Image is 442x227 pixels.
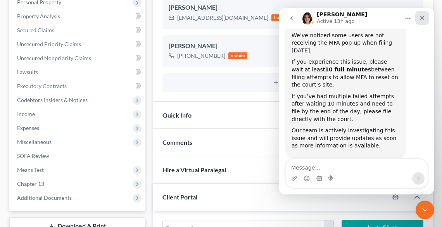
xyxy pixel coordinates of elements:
span: Income [17,111,35,117]
span: Quick Info [162,111,192,119]
div: [EMAIL_ADDRESS][DOMAIN_NAME] [177,14,268,22]
div: [PERSON_NAME] [169,42,417,51]
span: Unsecured Priority Claims [17,41,81,47]
span: Chapter 13 [17,180,44,187]
a: Executory Contracts [11,79,145,93]
span: Expenses [17,125,39,131]
a: SOFA Review [11,149,145,163]
div: mobile [228,52,248,59]
span: Miscellaneous [17,139,52,145]
span: Unsecured Nonpriority Claims [17,55,91,61]
span: Additional Documents [17,194,72,201]
a: Property Analysis [11,9,145,23]
span: Property Analysis [17,13,60,19]
a: Unsecured Nonpriority Claims [11,51,145,65]
a: Unsecured Priority Claims [11,37,145,51]
span: Executory Contracts [17,83,67,89]
span: Secured Claims [17,27,54,33]
a: Lawsuits [11,65,145,79]
span: SOFA Review [17,152,49,159]
span: Means Test [17,166,44,173]
button: New Contact [169,80,417,86]
a: Secured Claims [11,23,145,37]
span: Codebtors Insiders & Notices [17,97,88,103]
iframe: Intercom live chat [279,8,434,194]
span: Comments [162,139,192,146]
span: Client Portal [162,193,197,201]
span: Hire a Virtual Paralegal [162,166,226,173]
div: [PERSON_NAME] [169,3,417,12]
iframe: Intercom live chat [416,201,434,219]
div: home [271,14,288,21]
span: Lawsuits [17,69,38,75]
div: [PHONE_NUMBER] [177,52,225,60]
